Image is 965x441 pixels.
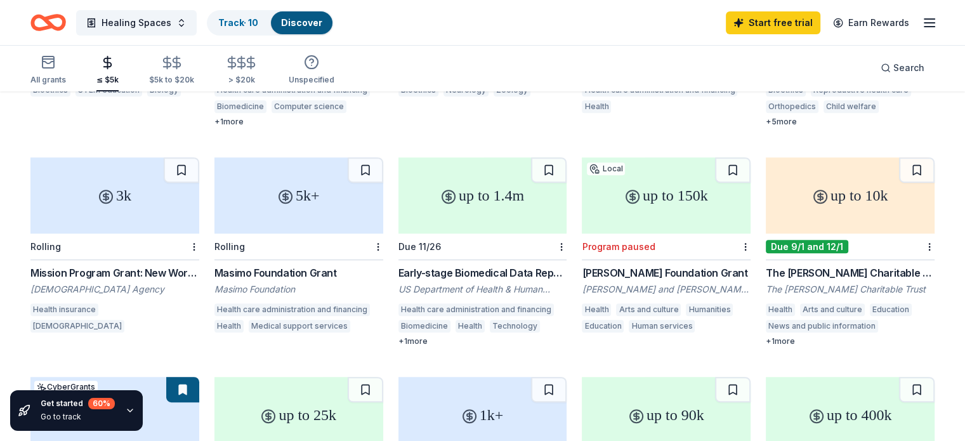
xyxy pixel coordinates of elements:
[225,75,258,85] div: > $20k
[214,265,383,280] div: Masimo Foundation Grant
[766,336,935,346] div: + 1 more
[398,320,450,332] div: Biomedicine
[207,10,334,36] button: Track· 10Discover
[30,157,199,336] a: 3kRollingMission Program Grant: New Worshipping Communities Health Insurance Grant[DEMOGRAPHIC_DA...
[766,157,935,234] div: up to 10k
[214,320,244,332] div: Health
[766,240,848,253] div: Due 9/1 and 12/1
[582,157,751,234] div: up to 150k
[30,241,61,252] div: Rolling
[30,157,199,234] div: 3k
[30,8,66,37] a: Home
[96,50,119,91] button: ≤ $5k
[870,55,935,81] button: Search
[582,157,751,336] a: up to 150kLocalProgram paused[PERSON_NAME] Foundation Grant[PERSON_NAME] and [PERSON_NAME] Founda...
[629,320,695,332] div: Human services
[582,320,624,332] div: Education
[824,100,879,113] div: Child welfare
[766,283,935,296] div: The [PERSON_NAME] Charitable Trust
[102,15,171,30] span: Healing Spaces
[766,100,818,113] div: Orthopedics
[249,320,350,332] div: Medical support services
[30,49,66,91] button: All grants
[766,320,878,332] div: News and public information
[76,10,197,36] button: Healing Spaces
[30,283,199,296] div: [DEMOGRAPHIC_DATA] Agency
[289,75,334,85] div: Unspecified
[398,336,567,346] div: + 1 more
[686,303,733,316] div: Humanities
[214,100,266,113] div: Biomedicine
[88,398,115,409] div: 60 %
[398,265,567,280] div: Early-stage Biomedical Data Repositories and Knowledgebases (R24 Clinical Trial Not Allowed)
[766,265,935,280] div: The [PERSON_NAME] Charitable Trust Grant
[587,162,625,175] div: Local
[766,157,935,346] a: up to 10kDue 9/1 and 12/1The [PERSON_NAME] Charitable Trust GrantThe [PERSON_NAME] Charitable Tru...
[41,412,115,422] div: Go to track
[214,157,383,234] div: 5k+
[800,303,865,316] div: Arts and culture
[214,241,245,252] div: Rolling
[893,60,924,76] span: Search
[214,303,370,316] div: Health care administration and financing
[456,320,485,332] div: Health
[214,157,383,336] a: 5k+RollingMasimo Foundation GrantMasimo FoundationHealth care administration and financingHealthM...
[582,241,655,252] div: Program paused
[870,303,912,316] div: Education
[582,283,751,296] div: [PERSON_NAME] and [PERSON_NAME] Foundation
[281,17,322,28] a: Discover
[30,75,66,85] div: All grants
[272,100,346,113] div: Computer science
[225,50,258,91] button: > $20k
[214,283,383,296] div: Masimo Foundation
[582,100,611,113] div: Health
[766,303,795,316] div: Health
[825,11,917,34] a: Earn Rewards
[490,320,540,332] div: Technology
[30,320,124,332] div: [DEMOGRAPHIC_DATA]
[30,303,98,316] div: Health insurance
[289,49,334,91] button: Unspecified
[726,11,820,34] a: Start free trial
[149,75,194,85] div: $5k to $20k
[398,303,554,316] div: Health care administration and financing
[582,265,751,280] div: [PERSON_NAME] Foundation Grant
[218,17,258,28] a: Track· 10
[398,241,441,252] div: Due 11/26
[616,303,681,316] div: Arts and culture
[398,157,567,234] div: up to 1.4m
[30,265,199,280] div: Mission Program Grant: New Worshipping Communities Health Insurance Grant
[149,50,194,91] button: $5k to $20k
[41,398,115,409] div: Get started
[214,117,383,127] div: + 1 more
[96,75,119,85] div: ≤ $5k
[582,303,611,316] div: Health
[398,283,567,296] div: US Department of Health & Human Services: National Institutes of Health (NIH)
[398,157,567,346] a: up to 1.4mDue 11/26Early-stage Biomedical Data Repositories and Knowledgebases (R24 Clinical Tria...
[766,117,935,127] div: + 5 more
